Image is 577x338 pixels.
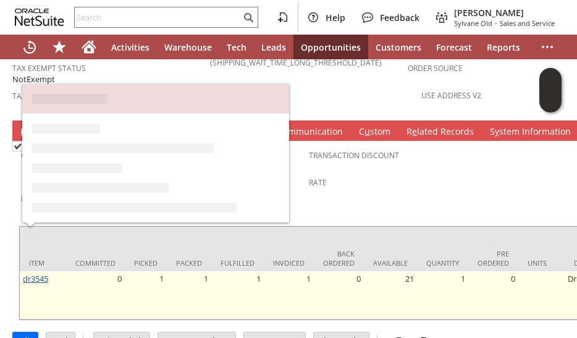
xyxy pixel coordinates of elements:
[417,271,468,319] td: 1
[539,91,562,113] span: Oracle Guided Learning Widget. To move around, please hold and drag
[403,125,477,139] a: Related Records
[15,9,64,26] svg: logo
[82,40,96,54] svg: Home
[468,271,518,319] td: 0
[323,249,355,268] div: Back Ordered
[528,258,555,268] div: Units
[376,41,421,53] span: Customers
[261,41,286,53] span: Leads
[254,35,293,59] a: Leads
[495,125,499,137] span: y
[12,74,55,85] span: NotExempt
[125,271,167,319] td: 1
[408,63,463,74] a: Order Source
[421,90,481,101] a: Use Address V2
[66,271,125,319] td: 0
[21,193,65,204] a: Promotion
[429,35,479,59] a: Forecast
[241,10,256,25] svg: Search
[368,35,429,59] a: Customers
[364,271,417,319] td: 21
[487,41,520,53] span: Reports
[412,125,417,137] span: e
[273,258,305,268] div: Invoiced
[12,63,86,74] a: Tax Exempt Status
[426,258,459,268] div: Quantity
[15,35,44,59] a: Recent Records
[167,271,211,319] td: 1
[487,125,574,139] a: System Information
[309,150,399,161] a: Transaction Discount
[75,258,116,268] div: Committed
[17,125,48,139] a: Items
[326,12,345,23] span: Help
[164,41,212,53] span: Warehouse
[12,141,23,151] img: Checked
[20,125,23,137] span: I
[44,35,74,59] div: Shortcuts
[356,125,394,139] a: Custom
[22,40,37,54] svg: Recent Records
[454,7,555,19] span: [PERSON_NAME]
[314,271,364,319] td: 0
[74,35,104,59] a: Home
[364,125,370,137] span: u
[274,125,346,139] a: Communication
[21,150,75,161] a: Coupon Code
[380,12,419,23] span: Feedback
[227,41,246,53] span: Tech
[219,35,254,59] a: Tech
[29,258,57,268] div: Item
[373,258,408,268] div: Available
[301,41,361,53] span: Opportunities
[12,91,129,101] a: Tax Exemption Document URL
[52,40,67,54] svg: Shortcuts
[454,19,492,28] span: Sylvane Old
[495,19,497,28] span: -
[221,258,255,268] div: Fulfilled
[134,258,158,268] div: Picked
[309,177,327,188] a: Rate
[533,35,562,59] div: More menus
[75,10,241,25] input: Search
[436,41,472,53] span: Forecast
[539,68,562,112] iframe: Click here to launch Oracle Guided Learning Help Panel
[176,258,202,268] div: Packed
[478,249,509,268] div: Pre Ordered
[104,35,157,59] a: Activities
[264,271,314,319] td: 1
[479,35,528,59] a: Reports
[211,271,264,319] td: 1
[500,19,555,28] span: Sales and Service
[157,35,219,59] a: Warehouse
[293,35,368,59] a: Opportunities
[111,41,150,53] span: Activities
[23,273,48,284] a: dr3545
